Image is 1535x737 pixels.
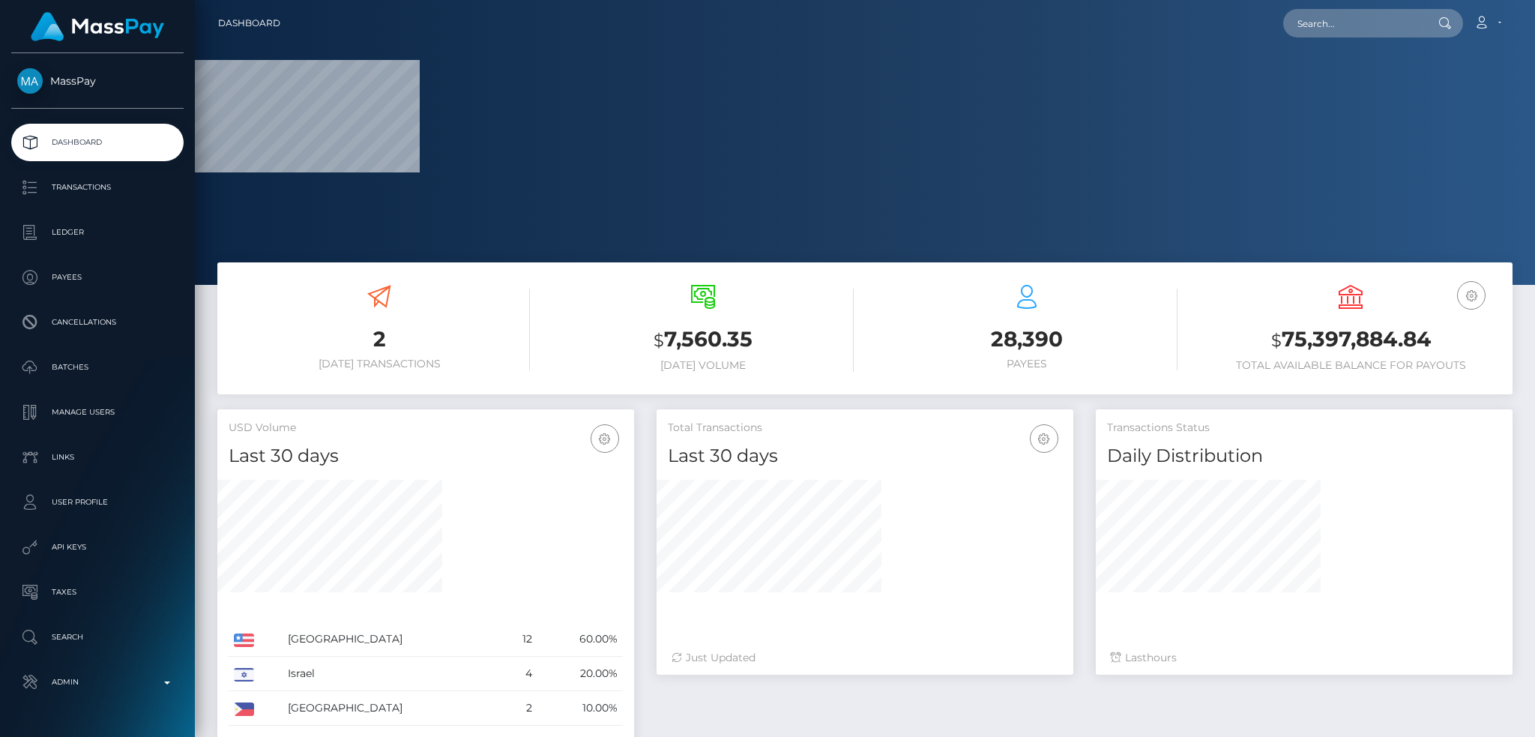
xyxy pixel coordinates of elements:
td: 12 [502,622,537,657]
p: Payees [17,266,178,289]
h3: 28,390 [876,325,1177,354]
a: Admin [11,664,184,701]
h4: Last 30 days [229,443,623,469]
h4: Last 30 days [668,443,1062,469]
a: Ledger [11,214,184,251]
p: Ledger [17,221,178,244]
small: $ [1271,330,1282,351]
div: Just Updated [672,650,1058,666]
p: Cancellations [17,311,178,334]
td: Israel [283,657,502,691]
td: 60.00% [537,622,623,657]
p: Batches [17,356,178,379]
h6: [DATE] Volume [552,359,854,372]
a: Manage Users [11,394,184,431]
td: 20.00% [537,657,623,691]
p: API Keys [17,536,178,559]
img: IL.png [234,668,254,682]
h6: Payees [876,358,1177,370]
img: US.png [234,634,254,647]
a: Transactions [11,169,184,206]
small: $ [654,330,664,351]
a: API Keys [11,529,184,566]
p: Dashboard [17,131,178,154]
h5: Total Transactions [668,421,1062,436]
h3: 2 [229,325,530,354]
p: Search [17,626,178,649]
a: Dashboard [11,124,184,161]
p: User Profile [17,491,178,514]
td: 10.00% [537,691,623,726]
a: Dashboard [218,7,280,39]
td: 4 [502,657,537,691]
span: MassPay [11,74,184,88]
p: Manage Users [17,401,178,424]
div: Last hours [1111,650,1498,666]
h5: USD Volume [229,421,623,436]
td: [GEOGRAPHIC_DATA] [283,622,502,657]
p: Taxes [17,581,178,604]
td: [GEOGRAPHIC_DATA] [283,691,502,726]
h6: [DATE] Transactions [229,358,530,370]
h4: Daily Distribution [1107,443,1501,469]
img: MassPay [17,68,43,94]
p: Admin [17,671,178,694]
p: Links [17,446,178,469]
h3: 7,560.35 [552,325,854,355]
p: Transactions [17,176,178,199]
a: Search [11,619,184,656]
h3: 75,397,884.84 [1200,325,1501,355]
a: Links [11,439,184,476]
h6: Total Available Balance for Payouts [1200,359,1501,372]
img: PH.png [234,703,254,716]
input: Search... [1283,9,1424,37]
a: User Profile [11,484,184,521]
td: 2 [502,691,537,726]
h5: Transactions Status [1107,421,1501,436]
a: Batches [11,349,184,386]
a: Taxes [11,574,184,611]
img: MassPay Logo [31,12,164,41]
a: Payees [11,259,184,296]
a: Cancellations [11,304,184,341]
